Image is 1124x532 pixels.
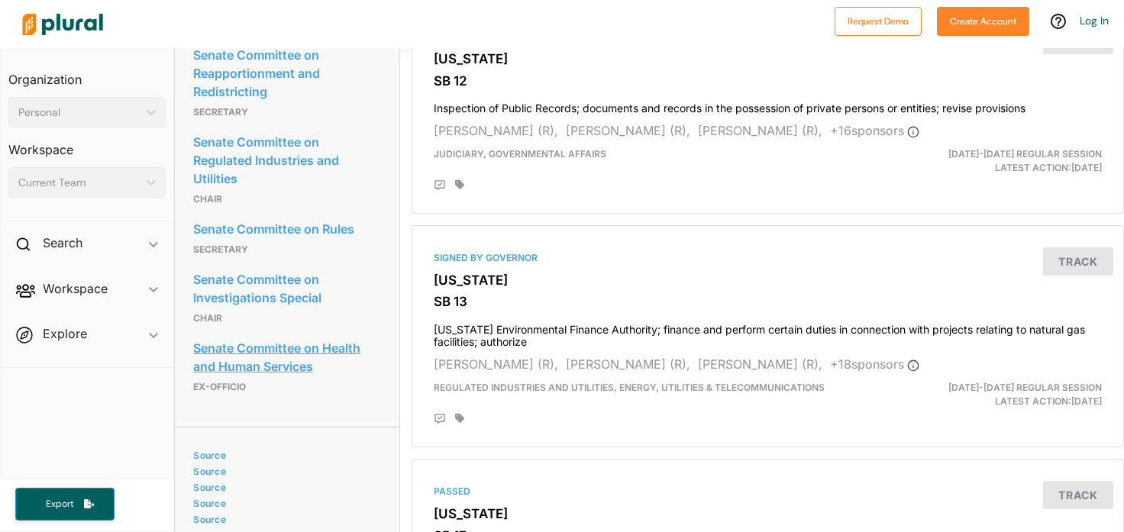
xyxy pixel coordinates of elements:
[193,103,381,121] p: Secretary
[434,272,1102,288] h3: [US_STATE]
[434,51,1102,66] h3: [US_STATE]
[455,179,464,190] div: Add tags
[937,7,1029,36] button: Create Account
[434,179,446,192] div: Add Position Statement
[193,309,381,327] p: Chair
[193,190,381,208] p: Chair
[434,123,558,138] span: [PERSON_NAME] (R),
[193,240,381,259] p: Secretary
[193,131,381,190] a: Senate Committee on Regulated Industries and Utilities
[434,251,1102,265] div: Signed by Governor
[434,95,1102,115] h4: Inspection of Public Records; documents and records in the possession of private persons or entit...
[193,482,376,493] a: Source
[948,148,1102,160] span: [DATE]-[DATE] Regular Session
[455,413,464,424] div: Add tags
[830,356,919,372] span: + 18 sponsor s
[8,127,166,161] h3: Workspace
[434,294,1102,309] h3: SB 13
[883,147,1113,175] div: Latest Action: [DATE]
[835,12,922,28] a: Request Demo
[193,466,376,477] a: Source
[434,485,1102,498] div: Passed
[193,44,381,103] a: Senate Committee on Reapportionment and Redistricting
[18,175,140,191] div: Current Team
[883,381,1113,408] div: Latest Action: [DATE]
[434,73,1102,89] h3: SB 12
[830,123,919,138] span: + 16 sponsor s
[566,356,690,372] span: [PERSON_NAME] (R),
[434,356,558,372] span: [PERSON_NAME] (R),
[937,12,1029,28] a: Create Account
[1043,247,1113,276] button: Track
[835,7,922,36] button: Request Demo
[193,378,381,396] p: Ex-Officio
[434,506,1102,521] h3: [US_STATE]
[193,498,376,509] a: Source
[1043,481,1113,509] button: Track
[698,123,822,138] span: [PERSON_NAME] (R),
[434,382,825,393] span: Regulated Industries and Utilities, Energy, Utilities & Telecommunications
[8,57,166,91] h3: Organization
[193,337,381,378] a: Senate Committee on Health and Human Services
[434,316,1102,350] h4: [US_STATE] Environmental Finance Authority; finance and perform certain duties in connection with...
[698,356,822,372] span: [PERSON_NAME] (R),
[193,218,381,240] a: Senate Committee on Rules
[35,498,84,511] span: Export
[948,382,1102,393] span: [DATE]-[DATE] Regular Session
[193,268,381,309] a: Senate Committee on Investigations Special
[193,450,376,461] a: Source
[434,148,606,160] span: Judiciary, Governmental Affairs
[566,123,690,138] span: [PERSON_NAME] (R),
[43,234,82,251] h2: Search
[434,413,446,425] div: Add Position Statement
[193,514,376,525] a: Source
[1080,14,1109,27] a: Log In
[15,488,115,521] button: Export
[18,105,140,121] div: Personal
